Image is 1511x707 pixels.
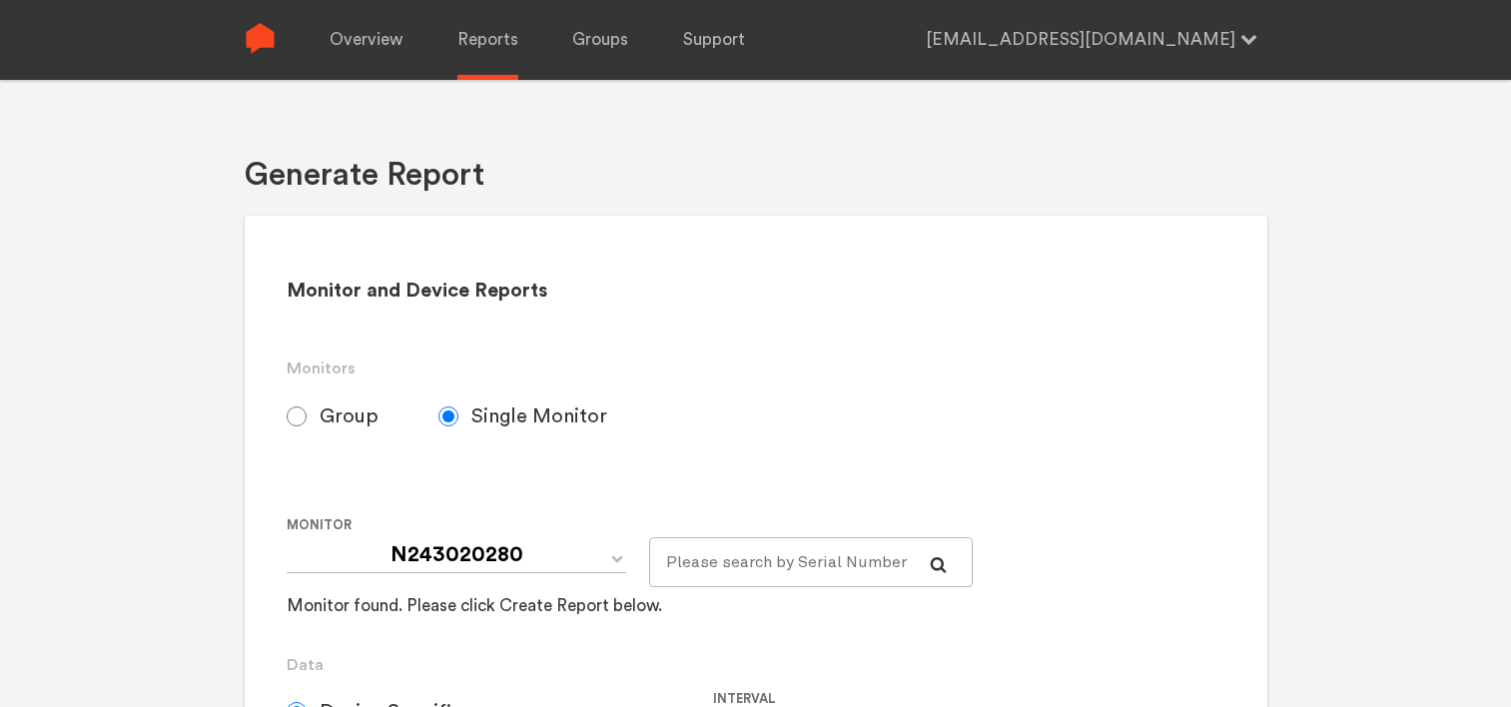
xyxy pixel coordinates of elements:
[287,594,662,618] div: Monitor found. Please click Create Report below.
[471,404,607,428] span: Single Monitor
[245,155,484,196] h1: Generate Report
[287,356,1224,380] h3: Monitors
[438,406,458,426] input: Single Monitor
[320,404,378,428] span: Group
[287,653,1224,677] h3: Data
[245,23,276,54] img: Sense Logo
[287,513,633,537] label: Monitor
[649,513,958,537] label: For large monitor counts
[287,279,1224,304] h2: Monitor and Device Reports
[649,537,974,587] input: Please search by Serial Number
[287,406,307,426] input: Group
